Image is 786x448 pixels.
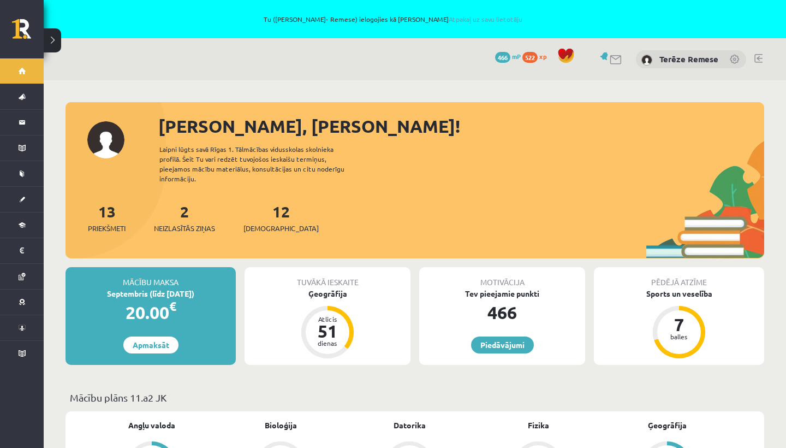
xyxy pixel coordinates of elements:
div: Motivācija [419,267,585,288]
a: Fizika [528,420,549,431]
div: 466 [419,299,585,326]
span: Priekšmeti [88,223,126,234]
a: Ģeogrāfija [648,420,687,431]
div: 7 [663,316,695,333]
a: Sports un veselība 7 balles [594,288,764,360]
a: Rīgas 1. Tālmācības vidusskola [12,19,44,46]
div: Ģeogrāfija [245,288,410,299]
span: 522 [522,52,538,63]
a: 12[DEMOGRAPHIC_DATA] [243,202,319,234]
a: Ģeogrāfija Atlicis 51 dienas [245,288,410,360]
span: 466 [495,52,510,63]
span: Tu ([PERSON_NAME]- Remese) ielogojies kā [PERSON_NAME] [79,16,707,22]
a: 13Priekšmeti [88,202,126,234]
div: 20.00 [65,299,236,326]
a: 2Neizlasītās ziņas [154,202,215,234]
a: Terēze Remese [659,54,718,64]
span: € [169,298,176,314]
a: Apmaksāt [123,337,178,353]
a: Bioloģija [265,420,297,431]
div: 51 [311,322,344,340]
a: 466 mP [495,52,521,61]
div: Sports un veselība [594,288,764,299]
div: [PERSON_NAME], [PERSON_NAME]! [158,113,764,139]
div: dienas [311,340,344,346]
a: 522 xp [522,52,552,61]
span: Neizlasītās ziņas [154,223,215,234]
div: Septembris (līdz [DATE]) [65,288,236,299]
p: Mācību plāns 11.a2 JK [70,390,760,405]
div: Tev pieejamie punkti [419,288,585,299]
a: Angļu valoda [128,420,175,431]
div: Atlicis [311,316,344,322]
img: Terēze Remese [641,55,652,66]
div: balles [663,333,695,340]
a: Datorika [394,420,426,431]
a: Piedāvājumi [471,337,534,353]
div: Laipni lūgts savā Rīgas 1. Tālmācības vidusskolas skolnieka profilā. Šeit Tu vari redzēt tuvojošo... [159,144,364,184]
div: Mācību maksa [65,267,236,288]
div: Tuvākā ieskaite [245,267,410,288]
span: [DEMOGRAPHIC_DATA] [243,223,319,234]
a: Atpakaļ uz savu lietotāju [449,15,522,23]
span: xp [539,52,546,61]
span: mP [512,52,521,61]
div: Pēdējā atzīme [594,267,764,288]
